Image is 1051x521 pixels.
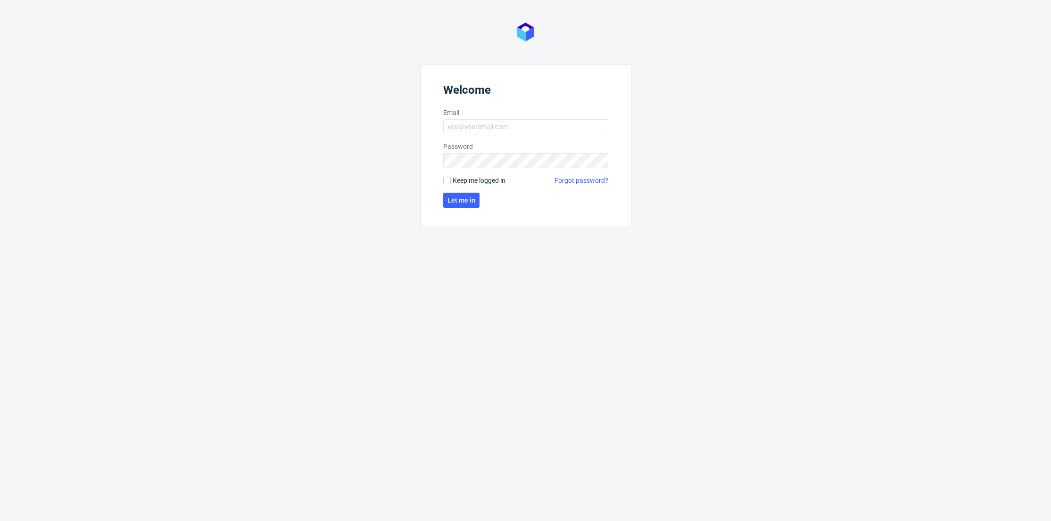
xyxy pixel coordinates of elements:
span: Keep me logged in [453,176,505,185]
button: Let me in [443,193,480,208]
input: you@youremail.com [443,119,608,134]
span: Let me in [447,197,475,204]
label: Password [443,142,608,151]
header: Welcome [443,83,608,100]
a: Forgot password? [554,176,608,185]
label: Email [443,108,608,117]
